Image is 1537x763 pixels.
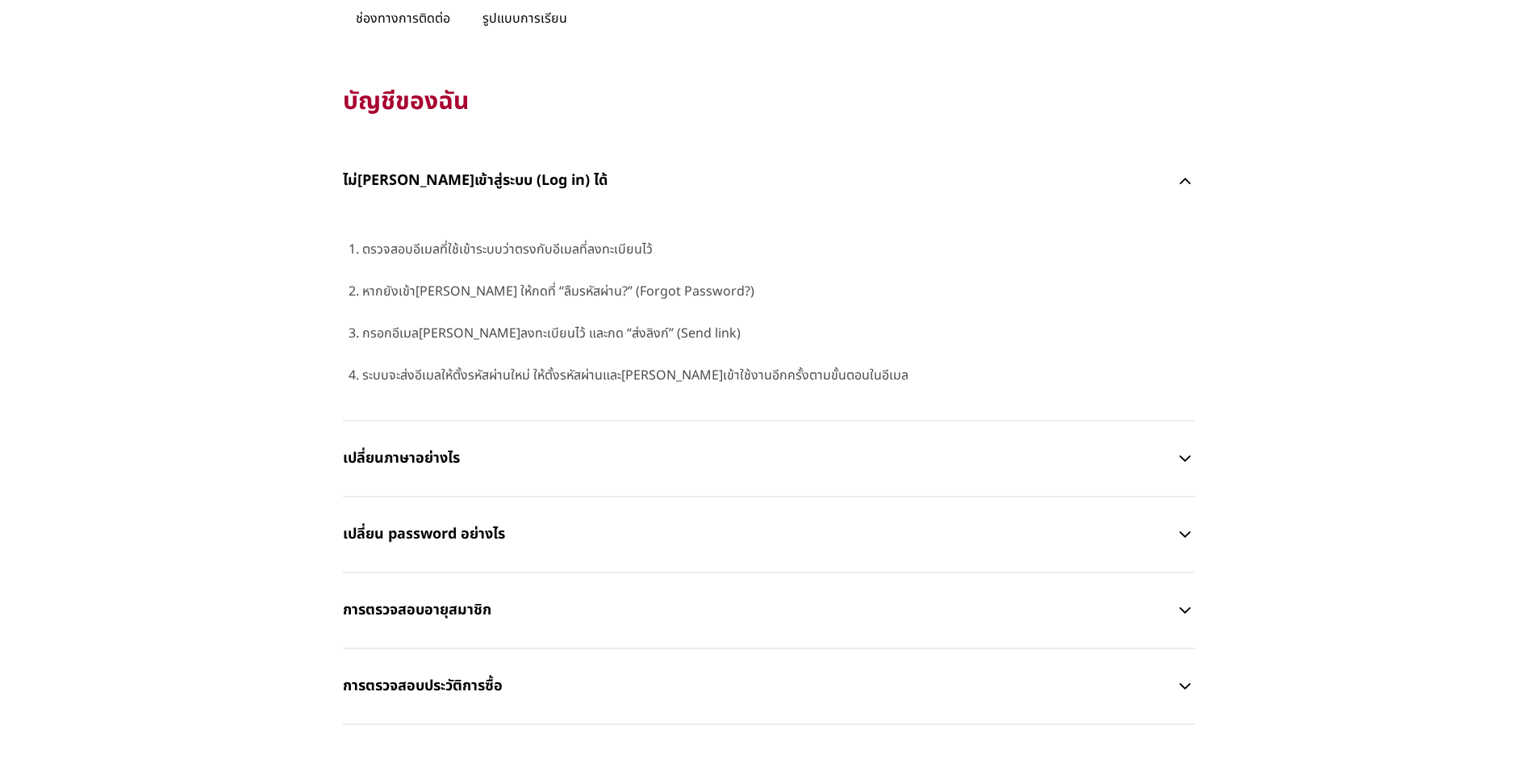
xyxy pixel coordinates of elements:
button: ไม่[PERSON_NAME]เข้าสู่ระบบ (Log in) ได้ [343,157,1195,205]
p: การตรวจสอบประวัติการซื้อ [343,662,1176,711]
li: หากยังเข้า[PERSON_NAME] ให้กดที่ “ลืมรหัสผ่าน?” (Forgot Password?) [362,281,1195,302]
p: ไม่[PERSON_NAME]เข้าสู่ระบบ (Log in) ได้ [343,157,1176,205]
button: การตรวจสอบอายุสมาชิก [343,586,1195,635]
p: เปลี่ยนภาษาอย่างไร [343,434,1176,483]
li: ระบบจะส่งอีเมลให้ตั้งรหัสผ่านใหม่ ให้ตั้งรหัสผ่านและ[PERSON_NAME]เข้าใช้งานอีกครั้งตามขั้นตอนในอีเมล [362,365,1195,386]
button: เปลี่ยนภาษาอย่างไร [343,434,1195,483]
li: ตรวจสอบอีเมลที่ใช้เข้าระบบว่าตรงกับอีเมลที่ลงทะเบียนไว้ [362,239,1195,260]
button: การตรวจสอบประวัติการซื้อ [343,662,1195,711]
p: บัญชีของฉัน [343,86,1195,118]
p: การตรวจสอบอายุสมาชิก [343,586,1176,635]
li: กรอกอีเมล[PERSON_NAME]ลงทะเบียนไว้ และกด “ส่งลิงก์” (Send link) [362,323,1195,344]
button: เปลี่ยน password อย่างไร [343,510,1195,559]
p: ช่องทางการติดต่อ [343,3,463,34]
p: เปลี่ยน password อย่างไร [343,510,1176,559]
p: รูปแบบการเรียน [470,3,580,34]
